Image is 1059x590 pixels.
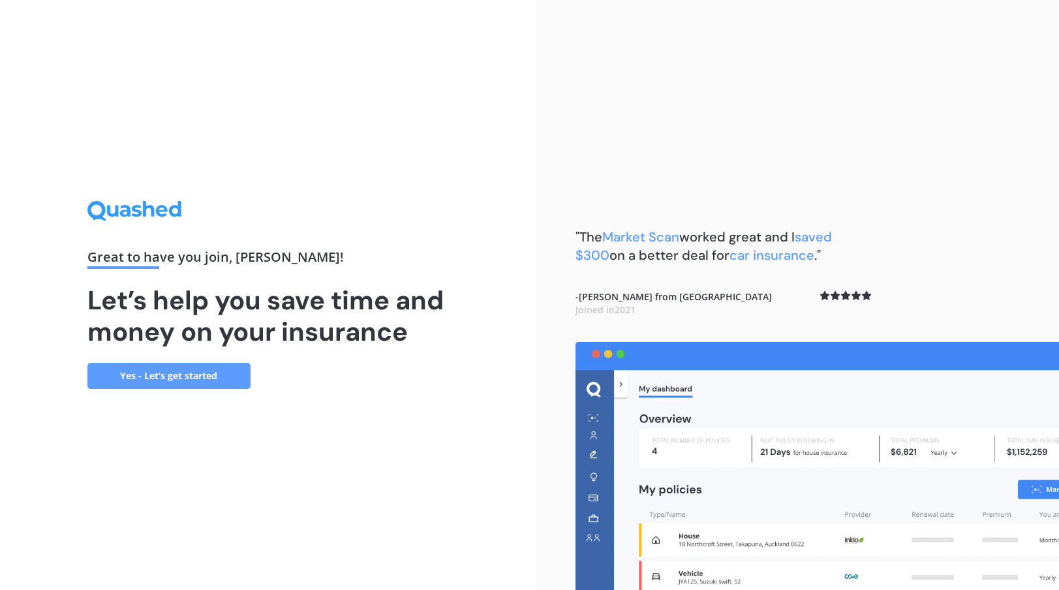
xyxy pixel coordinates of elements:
div: Great to have you join , [PERSON_NAME] ! [87,251,449,269]
span: car insurance [729,247,814,264]
b: "The worked great and I on a better deal for ." [576,228,832,264]
span: Market Scan [602,228,679,245]
span: Joined in 2021 [576,303,636,316]
h1: Let’s help you save time and money on your insurance [87,285,449,347]
span: saved $300 [576,228,832,264]
b: - [PERSON_NAME] from [GEOGRAPHIC_DATA] [576,290,772,316]
a: Yes - Let’s get started [87,363,251,389]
